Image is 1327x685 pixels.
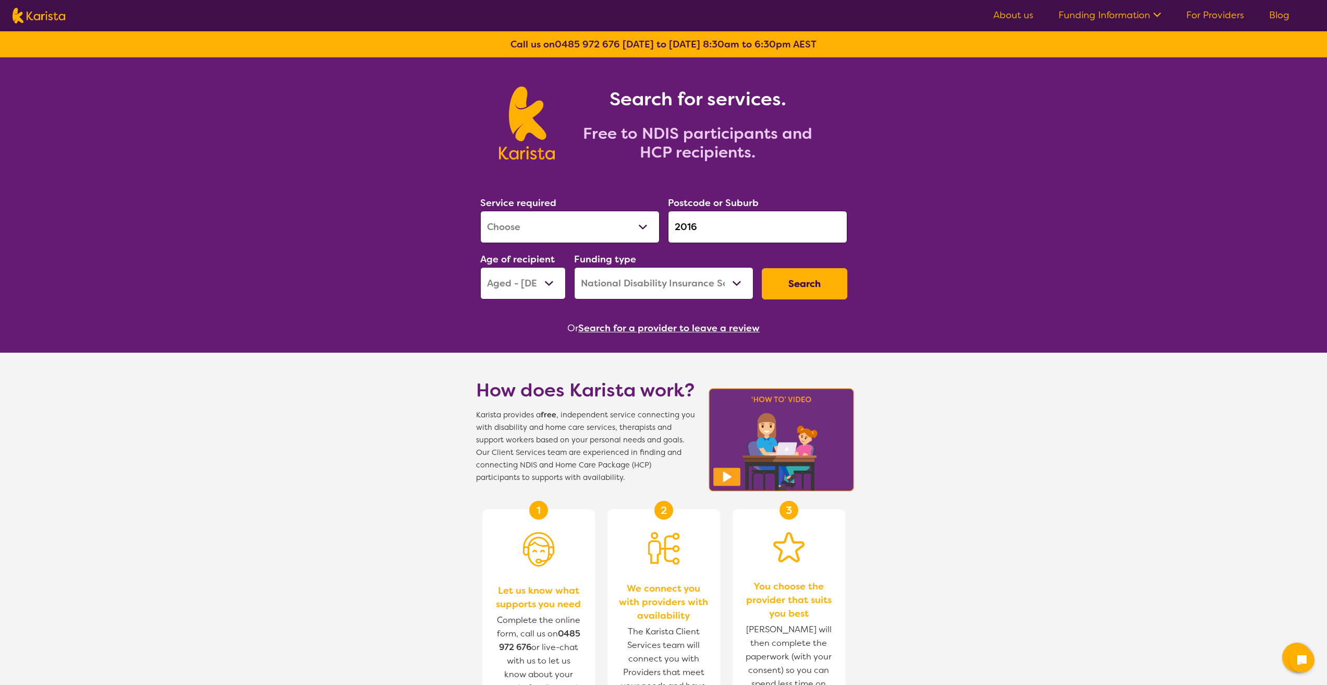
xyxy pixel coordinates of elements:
[773,532,805,562] img: Star icon
[529,501,548,520] div: 1
[476,409,695,484] span: Karista provides a , independent service connecting you with disability and home care services, t...
[541,410,556,420] b: free
[555,38,620,51] a: 0485 972 676
[705,385,858,495] img: Karista video
[499,87,555,160] img: Karista logo
[510,38,817,51] b: Call us on [DATE] to [DATE] 8:30am to 6:30pm AEST
[13,8,65,23] img: Karista logo
[567,124,828,162] h2: Free to NDIS participants and HCP recipients.
[993,9,1033,21] a: About us
[523,532,554,567] img: Person with headset icon
[762,268,847,299] button: Search
[1282,643,1311,672] button: Channel Menu
[668,197,759,209] label: Postcode or Suburb
[578,320,760,336] button: Search for a provider to leave a review
[1058,9,1161,21] a: Funding Information
[654,501,673,520] div: 2
[618,582,710,622] span: We connect you with providers with availability
[1269,9,1289,21] a: Blog
[668,211,847,243] input: Type
[574,253,636,266] label: Funding type
[780,501,798,520] div: 3
[480,253,555,266] label: Age of recipient
[476,378,695,403] h1: How does Karista work?
[648,532,679,564] img: Person being matched to services icon
[567,87,828,112] h1: Search for services.
[1186,9,1244,21] a: For Providers
[567,320,578,336] span: Or
[480,197,556,209] label: Service required
[493,584,585,611] span: Let us know what supports you need
[743,580,835,620] span: You choose the provider that suits you best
